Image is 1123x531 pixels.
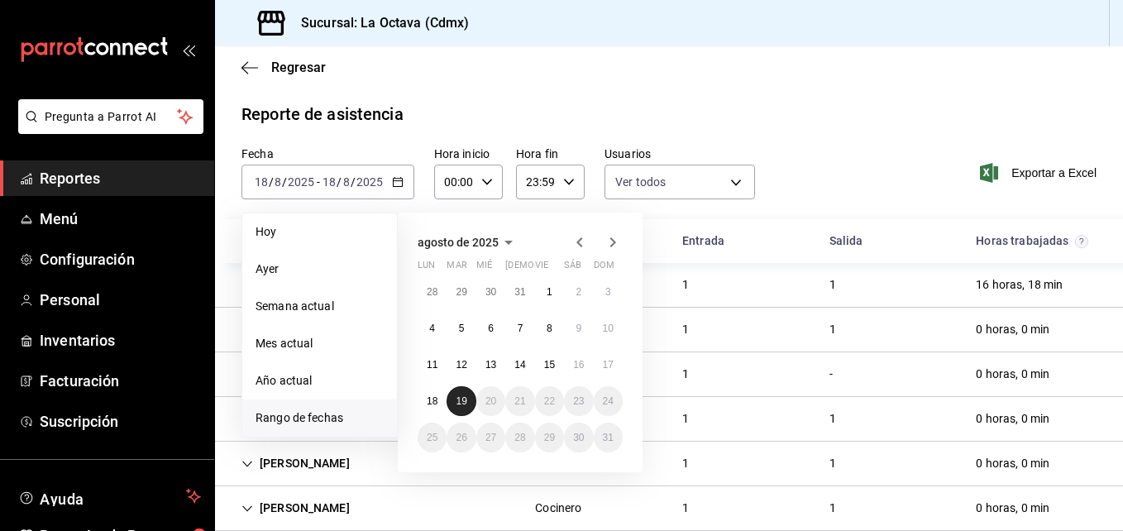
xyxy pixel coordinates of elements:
[564,386,593,416] button: 23 de agosto de 2025
[215,219,1123,263] div: Head
[418,260,435,277] abbr: lunes
[447,350,475,380] button: 12 de agosto de 2025
[535,500,581,517] div: Cocinero
[544,395,555,407] abbr: 22 de agosto de 2025
[215,308,1123,352] div: Row
[963,404,1063,434] div: Cell
[40,486,179,506] span: Ayuda
[241,60,326,75] button: Regresar
[564,313,593,343] button: 9 de agosto de 2025
[505,423,534,452] button: 28 de agosto de 2025
[544,432,555,443] abbr: 29 de agosto de 2025
[256,409,384,427] span: Rango de fechas
[274,175,282,189] input: --
[816,448,849,479] div: Cell
[573,359,584,371] abbr: 16 de agosto de 2025
[256,223,384,241] span: Hoy
[594,423,623,452] button: 31 de agosto de 2025
[485,432,496,443] abbr: 27 de agosto de 2025
[963,359,1063,390] div: Cell
[40,167,201,189] span: Reportes
[337,175,342,189] span: /
[418,423,447,452] button: 25 de agosto de 2025
[182,43,195,56] button: open_drawer_menu
[228,359,363,390] div: Cell
[547,286,552,298] abbr: 1 de agosto de 2025
[427,432,437,443] abbr: 25 de agosto de 2025
[215,397,1123,442] div: Row
[271,60,326,75] span: Regresar
[603,359,614,371] abbr: 17 de agosto de 2025
[434,148,503,160] label: Hora inicio
[505,260,603,277] abbr: jueves
[418,277,447,307] button: 28 de julio de 2025
[816,404,849,434] div: Cell
[505,277,534,307] button: 31 de julio de 2025
[459,323,465,334] abbr: 5 de agosto de 2025
[254,175,269,189] input: --
[215,352,1123,397] div: Row
[342,175,351,189] input: --
[816,270,849,300] div: Cell
[514,432,525,443] abbr: 28 de agosto de 2025
[287,175,315,189] input: ----
[256,335,384,352] span: Mes actual
[603,323,614,334] abbr: 10 de agosto de 2025
[228,314,363,345] div: Cell
[514,359,525,371] abbr: 14 de agosto de 2025
[476,423,505,452] button: 27 de agosto de 2025
[544,359,555,371] abbr: 15 de agosto de 2025
[669,493,702,524] div: Cell
[456,359,466,371] abbr: 12 de agosto de 2025
[535,350,564,380] button: 15 de agosto de 2025
[476,313,505,343] button: 6 de agosto de 2025
[963,448,1063,479] div: Cell
[476,386,505,416] button: 20 de agosto de 2025
[1075,235,1088,248] svg: El total de horas trabajadas por usuario es el resultado de la suma redondeada del registro de ho...
[485,359,496,371] abbr: 13 de agosto de 2025
[447,260,466,277] abbr: martes
[816,359,846,390] div: Cell
[573,432,584,443] abbr: 30 de agosto de 2025
[317,175,320,189] span: -
[40,289,201,311] span: Personal
[269,175,274,189] span: /
[594,277,623,307] button: 3 de agosto de 2025
[456,432,466,443] abbr: 26 de agosto de 2025
[605,148,755,160] label: Usuarios
[594,260,614,277] abbr: domingo
[456,286,466,298] abbr: 29 de julio de 2025
[594,386,623,416] button: 24 de agosto de 2025
[256,372,384,390] span: Año actual
[505,313,534,343] button: 7 de agosto de 2025
[12,120,203,137] a: Pregunta a Parrot AI
[418,232,518,252] button: agosto de 2025
[427,359,437,371] abbr: 11 de agosto de 2025
[228,493,363,524] div: Cell
[40,410,201,433] span: Suscripción
[522,493,595,524] div: Cell
[418,313,447,343] button: 4 de agosto de 2025
[256,261,384,278] span: Ayer
[215,263,1123,308] div: Row
[356,175,384,189] input: ----
[816,493,849,524] div: Cell
[40,329,201,352] span: Inventarios
[447,423,475,452] button: 26 de agosto de 2025
[535,260,548,277] abbr: viernes
[241,102,404,127] div: Reporte de asistencia
[429,323,435,334] abbr: 4 de agosto de 2025
[535,386,564,416] button: 22 de agosto de 2025
[228,404,363,434] div: Cell
[535,313,564,343] button: 8 de agosto de 2025
[447,277,475,307] button: 29 de julio de 2025
[40,208,201,230] span: Menú
[605,286,611,298] abbr: 3 de agosto de 2025
[241,148,414,160] label: Fecha
[594,350,623,380] button: 17 de agosto de 2025
[564,260,581,277] abbr: sábado
[485,286,496,298] abbr: 30 de julio de 2025
[456,395,466,407] abbr: 19 de agosto de 2025
[573,395,584,407] abbr: 23 de agosto de 2025
[518,323,523,334] abbr: 7 de agosto de 2025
